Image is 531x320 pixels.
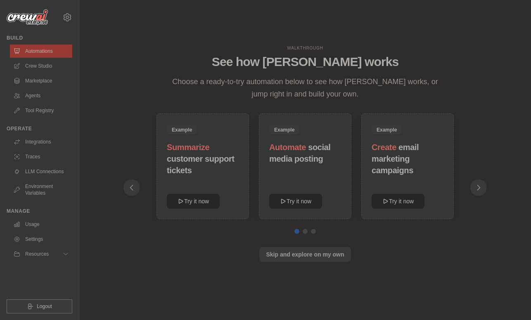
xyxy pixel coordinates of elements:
[10,180,72,200] a: Environment Variables
[10,135,72,148] a: Integrations
[167,194,220,209] button: Try it now
[130,45,480,51] div: WALKTHROUGH
[10,218,72,231] a: Usage
[7,9,48,25] img: Logo
[130,54,480,69] h1: See how [PERSON_NAME] works
[269,194,322,209] button: Try it now
[167,125,197,134] span: Example
[25,251,49,257] span: Resources
[10,59,72,73] a: Crew Studio
[372,143,396,152] span: Create
[7,208,72,214] div: Manage
[7,35,72,41] div: Build
[10,165,72,178] a: LLM Connections
[10,74,72,87] a: Marketplace
[10,247,72,261] button: Resources
[259,247,351,262] button: Skip and explore on my own
[269,125,299,134] span: Example
[10,104,72,117] a: Tool Registry
[269,143,306,152] span: Automate
[166,76,444,100] p: Choose a ready-to-try automation below to see how [PERSON_NAME] works, or jump right in and build...
[10,89,72,102] a: Agents
[372,143,419,175] strong: email marketing campaigns
[10,233,72,246] a: Settings
[372,194,424,209] button: Try it now
[167,154,235,175] strong: customer support tickets
[7,125,72,132] div: Operate
[7,299,72,313] button: Logout
[167,143,209,152] span: Summarize
[10,45,72,58] a: Automations
[372,125,402,134] span: Example
[10,150,72,163] a: Traces
[37,303,52,310] span: Logout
